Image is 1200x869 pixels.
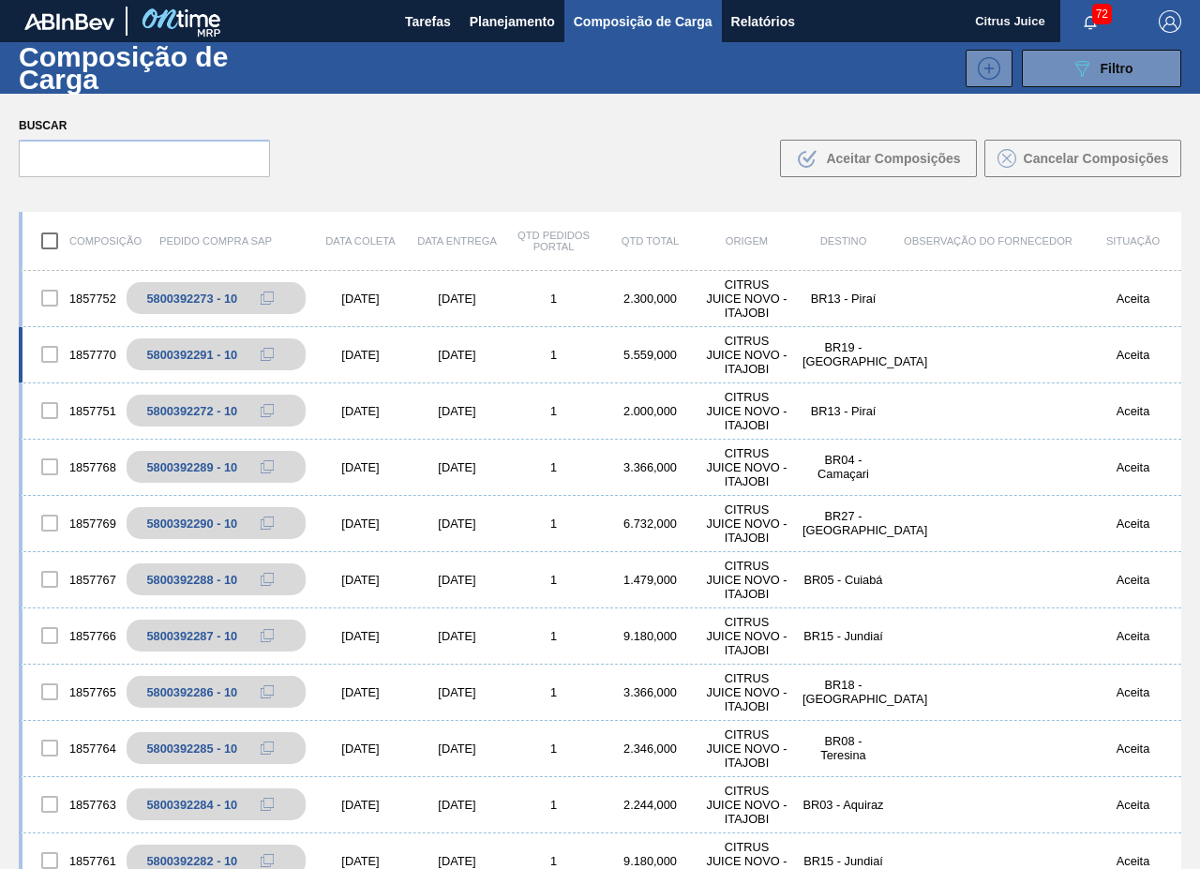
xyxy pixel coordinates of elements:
div: CITRUS JUICE NOVO - ITAJOBI [698,784,795,826]
div: Aceita [1085,742,1181,756]
div: 1857752 [22,278,119,318]
div: Observação do Fornecedor [892,235,1085,247]
div: 1 [505,629,602,643]
div: 1857763 [22,785,119,824]
div: 2.300,000 [602,292,698,306]
div: [DATE] [312,742,409,756]
div: CITRUS JUICE NOVO - ITAJOBI [698,615,795,657]
div: Copiar [248,681,286,703]
div: [DATE] [409,517,505,531]
div: Situação [1085,235,1181,247]
button: Cancelar Composições [984,140,1181,177]
div: [DATE] [409,798,505,812]
div: 2.000,000 [602,404,698,418]
div: Origem [698,235,795,247]
div: [DATE] [312,404,409,418]
button: Aceitar Composições [780,140,977,177]
div: 6.732,000 [602,517,698,531]
div: 5800392285 - 10 [146,742,237,756]
div: 5800392288 - 10 [146,573,237,587]
div: Aceita [1085,517,1181,531]
div: Copiar [248,512,286,534]
div: [DATE] [312,854,409,868]
div: 1 [505,798,602,812]
div: Aceita [1085,460,1181,474]
div: 1 [505,460,602,474]
div: 3.366,000 [602,685,698,699]
div: Copiar [248,737,286,759]
div: [DATE] [312,685,409,699]
div: Copiar [248,399,286,422]
div: [DATE] [312,517,409,531]
div: Copiar [248,568,286,591]
span: Filtro [1101,61,1133,76]
div: [DATE] [312,573,409,587]
div: [DATE] [409,685,505,699]
div: Aceita [1085,854,1181,868]
span: Cancelar Composições [1024,151,1169,166]
div: 9.180,000 [602,629,698,643]
div: Pedido Compra SAP [119,235,312,247]
div: Aceita [1085,629,1181,643]
span: Tarefas [405,10,451,33]
div: Aceita [1085,685,1181,699]
span: Planejamento [470,10,555,33]
div: 1 [505,742,602,756]
div: [DATE] [312,460,409,474]
div: 1 [505,573,602,587]
div: 1 [505,517,602,531]
div: 5800392284 - 10 [146,798,237,812]
div: BR04 - Camaçari [795,453,892,481]
div: 9.180,000 [602,854,698,868]
div: Data coleta [312,235,409,247]
div: 1 [505,854,602,868]
div: CITRUS JUICE NOVO - ITAJOBI [698,671,795,713]
div: [DATE] [409,348,505,362]
div: 1 [505,685,602,699]
div: 1.479,000 [602,573,698,587]
div: Data Entrega [409,235,505,247]
div: 5800392289 - 10 [146,460,237,474]
div: 5800392286 - 10 [146,685,237,699]
span: Composição de Carga [574,10,712,33]
div: Destino [795,235,892,247]
div: Aceita [1085,573,1181,587]
div: 2.244,000 [602,798,698,812]
div: BR27 - Nova Minas [795,509,892,537]
div: [DATE] [409,404,505,418]
div: 1857766 [22,616,119,655]
div: CITRUS JUICE NOVO - ITAJOBI [698,334,795,376]
div: Copiar [248,624,286,647]
span: Aceitar Composições [826,151,960,166]
div: 5.559,000 [602,348,698,362]
div: [DATE] [409,292,505,306]
div: Copiar [248,793,286,816]
div: [DATE] [409,460,505,474]
div: 1857768 [22,447,119,487]
div: [DATE] [312,798,409,812]
div: Copiar [248,287,286,309]
div: 1857769 [22,503,119,543]
div: CITRUS JUICE NOVO - ITAJOBI [698,559,795,601]
div: CITRUS JUICE NOVO - ITAJOBI [698,502,795,545]
div: 1857764 [22,728,119,768]
div: Aceita [1085,348,1181,362]
div: Qtd Pedidos Portal [505,230,602,252]
div: Aceita [1085,292,1181,306]
div: CITRUS JUICE NOVO - ITAJOBI [698,390,795,432]
div: 5800392272 - 10 [146,404,237,418]
div: CITRUS JUICE NOVO - ITAJOBI [698,277,795,320]
div: [DATE] [312,629,409,643]
div: BR15 - Jundiaí [795,629,892,643]
div: 1 [505,348,602,362]
div: 5800392287 - 10 [146,629,237,643]
div: CITRUS JUICE NOVO - ITAJOBI [698,727,795,770]
div: [DATE] [312,292,409,306]
div: BR13 - Piraí [795,404,892,418]
div: 1 [505,292,602,306]
div: [DATE] [409,742,505,756]
div: BR05 - Cuiabá [795,573,892,587]
div: Copiar [248,343,286,366]
h1: Composição de Carga [19,46,303,89]
div: [DATE] [312,348,409,362]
